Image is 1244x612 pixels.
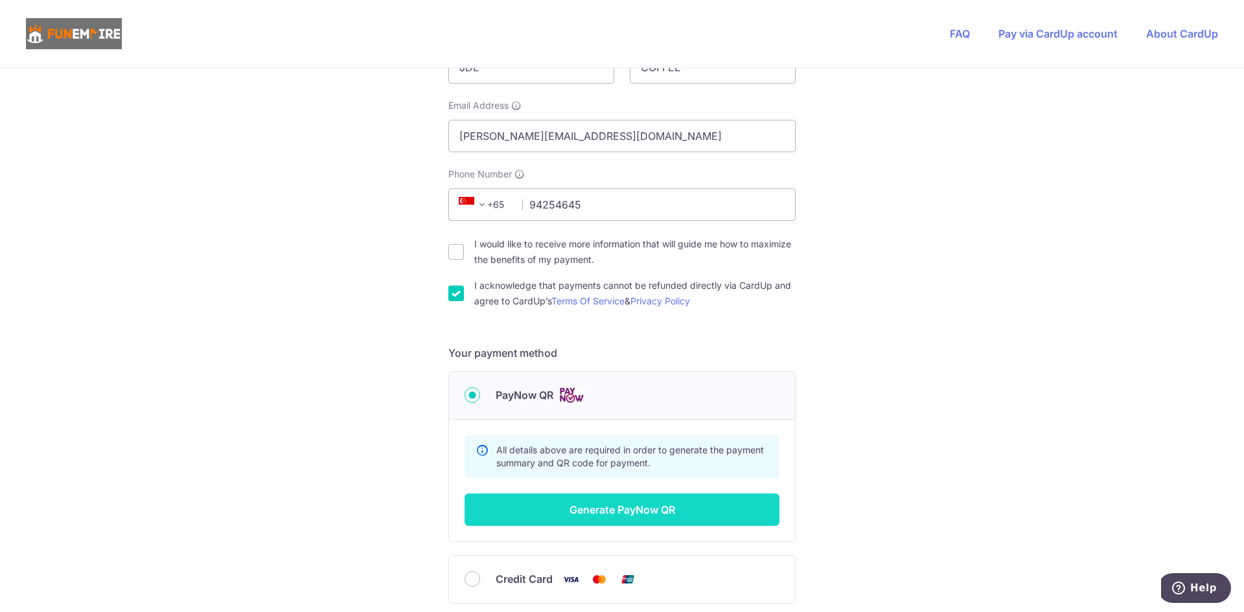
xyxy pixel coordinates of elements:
[615,571,641,587] img: Union Pay
[448,168,512,181] span: Phone Number
[455,197,513,212] span: +65
[465,571,779,587] div: Credit Card Visa Mastercard Union Pay
[586,571,612,587] img: Mastercard
[559,387,584,403] img: Cards logo
[1161,573,1231,606] iframe: Opens a widget where you can find more information
[998,27,1118,40] a: Pay via CardUp account
[558,571,584,587] img: Visa
[465,493,779,526] button: Generate PayNow QR
[950,27,970,40] a: FAQ
[496,444,764,468] span: All details above are required in order to generate the payment summary and QR code for payment.
[448,120,796,152] input: Email address
[459,197,490,212] span: +65
[630,295,690,306] a: Privacy Policy
[474,236,796,267] label: I would like to receive more information that will guide me how to maximize the benefits of my pa...
[474,278,796,309] label: I acknowledge that payments cannot be refunded directly via CardUp and agree to CardUp’s &
[1146,27,1218,40] a: About CardUp
[448,345,796,361] h5: Your payment method
[551,295,625,306] a: Terms Of Service
[448,99,509,112] span: Email Address
[496,571,553,587] span: Credit Card
[465,387,779,403] div: PayNow QR Cards logo
[496,387,553,403] span: PayNow QR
